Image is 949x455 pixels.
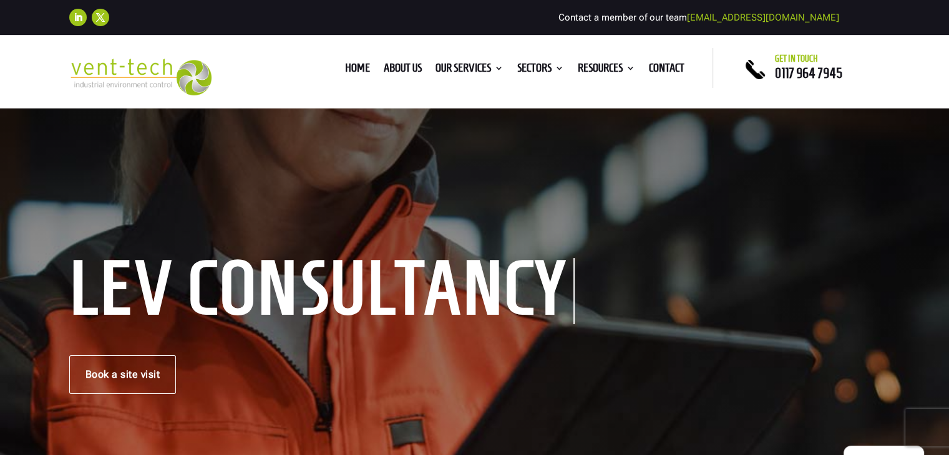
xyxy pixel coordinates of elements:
a: Follow on X [92,9,109,26]
span: Get in touch [775,54,818,64]
a: Our Services [436,64,504,77]
a: Resources [578,64,635,77]
a: Sectors [517,64,564,77]
h1: LEV Consultancy [69,258,575,324]
a: About us [384,64,422,77]
a: Book a site visit [69,355,177,394]
a: Follow on LinkedIn [69,9,87,26]
a: Home [345,64,370,77]
img: 2023-09-27T08_35_16.549ZVENT-TECH---Clear-background [69,59,212,95]
a: Contact [649,64,684,77]
a: 0117 964 7945 [775,65,842,80]
span: Contact a member of our team [558,12,839,23]
a: [EMAIL_ADDRESS][DOMAIN_NAME] [687,12,839,23]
